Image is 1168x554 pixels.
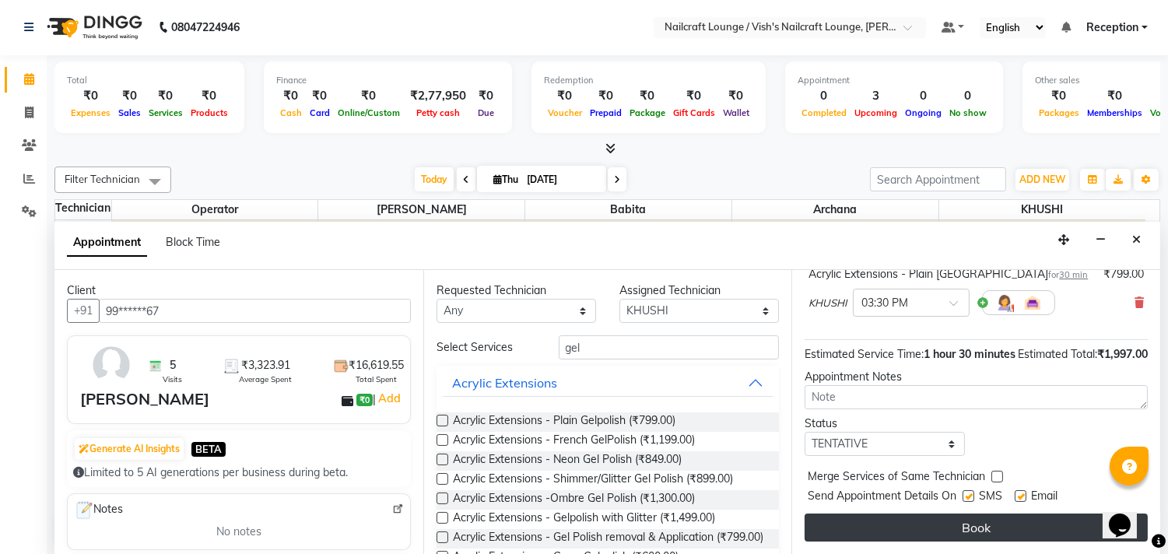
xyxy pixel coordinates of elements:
span: 30 min [1059,269,1088,280]
span: KHUSHI [939,200,1145,219]
span: ₹16,619.55 [349,357,404,373]
div: ₹799.00 [1103,266,1144,282]
img: logo [40,5,146,49]
span: Thu [489,174,522,185]
div: Total [67,74,232,87]
button: ADD NEW [1015,169,1069,191]
div: ₹0 [276,87,306,105]
span: [PERSON_NAME] [318,200,524,219]
span: Merge Services of Same Technician [808,468,985,488]
div: ₹0 [334,87,404,105]
div: 0 [901,87,945,105]
span: Operator [112,200,318,219]
span: Estimated Total: [1018,347,1097,361]
span: ₹3,323.91 [241,357,290,373]
input: Search Appointment [870,167,1006,191]
span: BETA [191,442,226,457]
iframe: chat widget [1103,492,1152,538]
span: Acrylic Extensions - Shimmer/Glitter Gel Polish (₹899.00) [453,471,733,490]
button: Acrylic Extensions [443,369,773,397]
div: ₹0 [1083,87,1146,105]
button: Close [1125,228,1148,252]
span: ₹0 [356,394,373,406]
span: Acrylic Extensions - Plain Gelpolish (₹799.00) [453,412,675,432]
input: 2025-09-04 [522,168,600,191]
span: Acrylic Extensions - Neon Gel Polish (₹849.00) [453,451,682,471]
div: ₹0 [626,87,669,105]
span: 1 hour 30 minutes [924,347,1015,361]
span: Card [306,107,334,118]
span: Voucher [544,107,586,118]
span: Prepaid [586,107,626,118]
img: Interior.png [1023,293,1042,312]
div: Acrylic Extensions - Plain [GEOGRAPHIC_DATA] [808,266,1088,282]
span: Expenses [67,107,114,118]
div: Acrylic Extensions [452,373,557,392]
span: Notes [74,500,123,521]
div: ₹0 [67,87,114,105]
b: 08047224946 [171,5,240,49]
span: SMS [979,488,1002,507]
span: Archana [732,200,938,219]
span: Send Appointment Details On [808,488,956,507]
a: Add [376,389,403,408]
span: Acrylic Extensions - Gel Polish removal & Application (₹799.00) [453,529,763,549]
div: Requested Technician [437,282,596,299]
div: Finance [276,74,500,87]
div: ₹0 [472,87,500,105]
div: ₹0 [1035,87,1083,105]
span: Packages [1035,107,1083,118]
button: Generate AI Insights [75,438,184,460]
span: Acrylic Extensions - French GelPolish (₹1,199.00) [453,432,695,451]
span: Wallet [719,107,753,118]
span: 5 [170,357,176,373]
span: Gift Cards [669,107,719,118]
span: Filter Technician [65,173,140,185]
div: 3 [851,87,901,105]
div: ₹0 [669,87,719,105]
button: +91 [67,299,100,323]
span: ₹1,997.00 [1097,347,1148,361]
div: ₹0 [187,87,232,105]
button: Book [805,514,1148,542]
span: Block Time [166,235,220,249]
div: ₹0 [145,87,187,105]
div: Select Services [425,339,547,356]
div: ₹2,77,950 [404,87,472,105]
span: Ongoing [901,107,945,118]
span: Today [415,167,454,191]
span: Completed [798,107,851,118]
span: Total Spent [356,373,397,385]
span: Average Spent [239,373,292,385]
span: KHUSHI [808,296,847,311]
div: Client [67,282,411,299]
span: Reception [1086,19,1138,36]
div: Status [805,415,964,432]
div: Limited to 5 AI generations per business during beta. [73,465,405,481]
div: Assigned Technician [619,282,779,299]
div: ₹0 [719,87,753,105]
div: 0 [945,87,991,105]
span: Package [626,107,669,118]
div: 8:00 AM [64,220,111,237]
span: Estimated Service Time: [805,347,924,361]
span: Petty cash [412,107,464,118]
span: Online/Custom [334,107,404,118]
small: for [1048,269,1088,280]
img: avatar [89,342,134,387]
div: Appointment Notes [805,369,1148,385]
div: [PERSON_NAME] [80,387,209,411]
span: Appointment [67,229,147,257]
div: Appointment [798,74,991,87]
span: ADD NEW [1019,174,1065,185]
span: Cash [276,107,306,118]
div: Technician [55,200,111,216]
span: Acrylic Extensions -Ombre Gel Polish (₹1,300.00) [453,490,695,510]
span: Email [1031,488,1058,507]
span: Memberships [1083,107,1146,118]
span: Products [187,107,232,118]
span: Services [145,107,187,118]
div: 0 [798,87,851,105]
span: Visits [163,373,182,385]
span: Upcoming [851,107,901,118]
